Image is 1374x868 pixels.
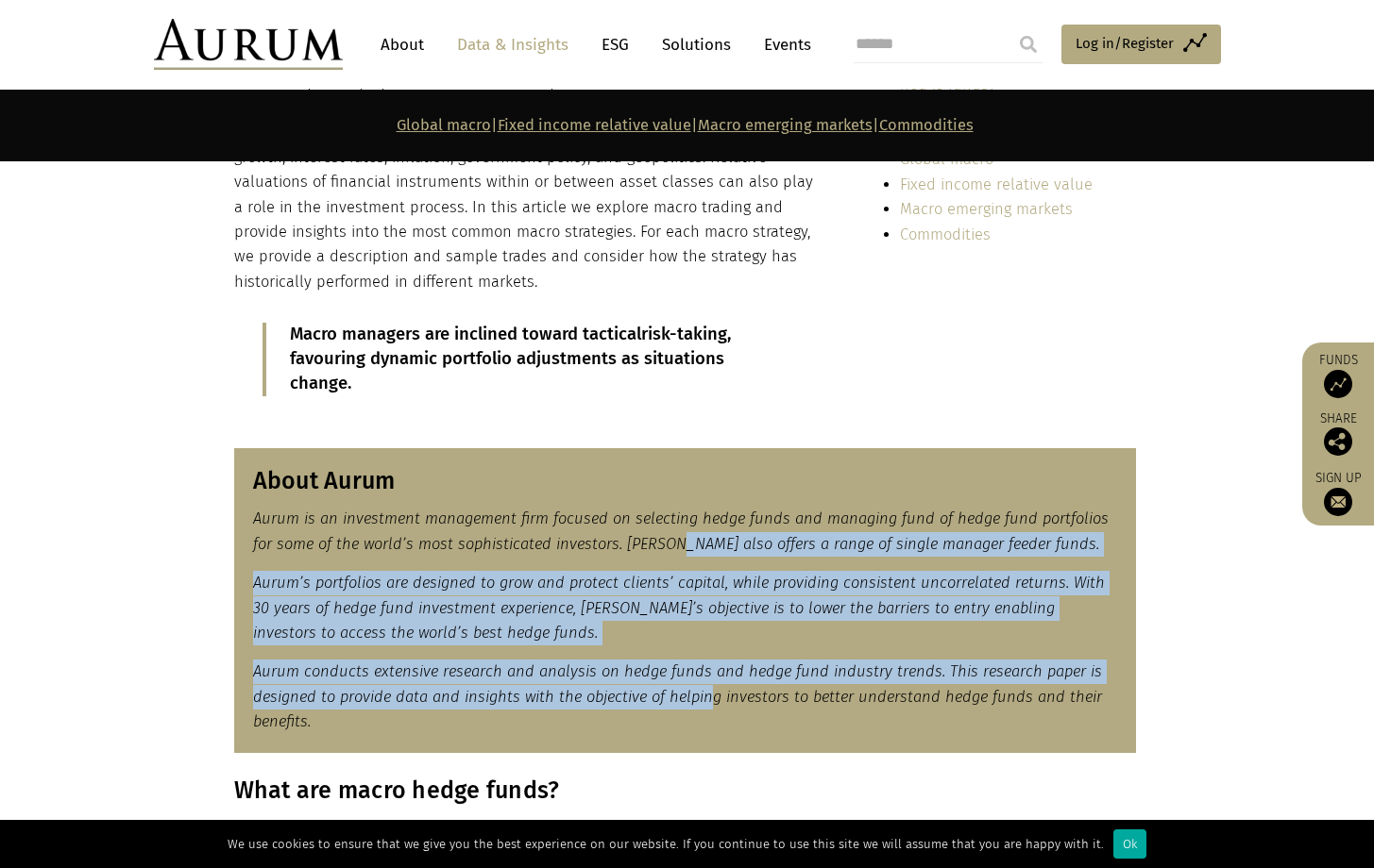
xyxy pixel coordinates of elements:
[1324,427,1352,456] img: Share this post
[1009,25,1047,63] input: Submit
[1061,25,1221,64] a: Log in/Register
[1324,488,1352,516] img: Sign up to our newsletter
[1312,470,1365,516] a: Sign up
[653,27,740,62] a: Solutions
[900,225,991,243] a: Commodities
[1324,370,1352,398] img: Access Funds
[879,116,974,134] a: Commodities
[253,509,1109,552] em: Aurum is an investment management firm focused on selecting hedge funds and managing fund of hedg...
[1113,829,1146,859] div: Ok
[1312,352,1365,398] a: Funds
[698,116,873,134] a: Macro emerging markets
[755,27,811,62] a: Events
[253,662,1102,730] em: Aurum conducts extensive research and analysis on hedge funds and hedge fund industry trends. Thi...
[900,200,1073,218] a: Macro emerging markets
[234,776,1136,805] h3: What are macro hedge funds?
[397,116,491,134] a: Global macro
[234,45,822,294] p: Macro funds typically take positions (either directional or relative value) in currencies, bonds,...
[448,27,578,62] a: Data & Insights
[253,467,1117,495] h3: About Aurum
[1076,32,1174,55] span: Log in/Register
[900,175,1093,193] a: Fixed income relative value
[592,27,638,62] a: ESG
[253,574,1105,642] em: Aurum’s portfolios are designed to grow and protect clients’ capital, while providing consistent ...
[1312,412,1365,456] div: Share
[900,150,993,168] a: Global macro
[371,27,433,62] a: About
[290,323,770,396] p: Macro managers are inclined toward tactical , favouring dynamic portfolio adjustments as situatio...
[498,116,691,134] a: Fixed income relative value
[397,116,974,134] strong: | | |
[641,324,727,344] span: risk-taking
[154,19,343,70] img: Aurum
